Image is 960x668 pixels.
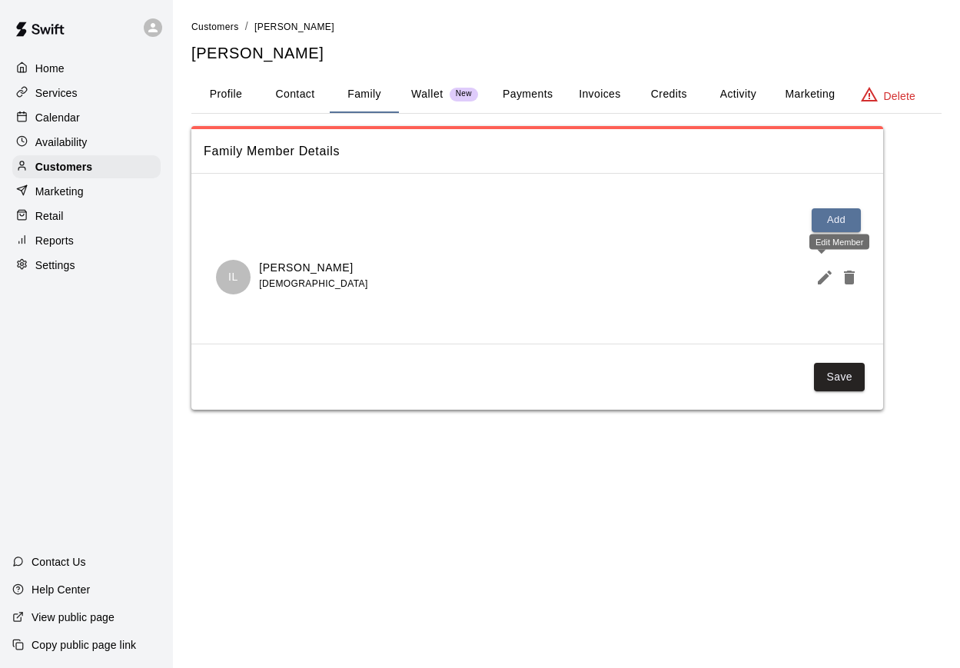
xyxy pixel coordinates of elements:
[330,76,399,113] button: Family
[812,208,861,232] button: Add
[32,582,90,597] p: Help Center
[12,131,161,154] a: Availability
[32,610,115,625] p: View public page
[191,76,942,113] div: basic tabs example
[204,141,871,161] span: Family Member Details
[259,278,367,289] span: [DEMOGRAPHIC_DATA]
[12,204,161,228] a: Retail
[191,20,239,32] a: Customers
[12,57,161,80] a: Home
[32,637,136,653] p: Copy public page link
[809,262,834,293] button: Edit Member
[254,22,334,32] span: [PERSON_NAME]
[12,229,161,252] a: Reports
[35,233,74,248] p: Reports
[490,76,565,113] button: Payments
[259,260,367,276] p: [PERSON_NAME]
[245,18,248,35] li: /
[191,43,942,64] h5: [PERSON_NAME]
[35,208,64,224] p: Retail
[450,89,478,99] span: New
[809,234,869,250] div: Edit Member
[12,254,161,277] a: Settings
[191,22,239,32] span: Customers
[228,269,238,285] p: IL
[191,76,261,113] button: Profile
[834,262,859,293] button: Delete
[12,106,161,129] a: Calendar
[12,180,161,203] a: Marketing
[216,260,251,294] div: Isaac Lee
[32,554,86,570] p: Contact Us
[411,86,443,102] p: Wallet
[35,61,65,76] p: Home
[634,76,703,113] button: Credits
[884,88,915,104] p: Delete
[35,85,78,101] p: Services
[703,76,772,113] button: Activity
[35,184,84,199] p: Marketing
[565,76,634,113] button: Invoices
[12,155,161,178] a: Customers
[814,363,865,391] button: Save
[35,258,75,273] p: Settings
[35,159,92,174] p: Customers
[772,76,847,113] button: Marketing
[191,18,942,35] nav: breadcrumb
[35,135,88,150] p: Availability
[35,110,80,125] p: Calendar
[12,81,161,105] a: Services
[261,76,330,113] button: Contact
